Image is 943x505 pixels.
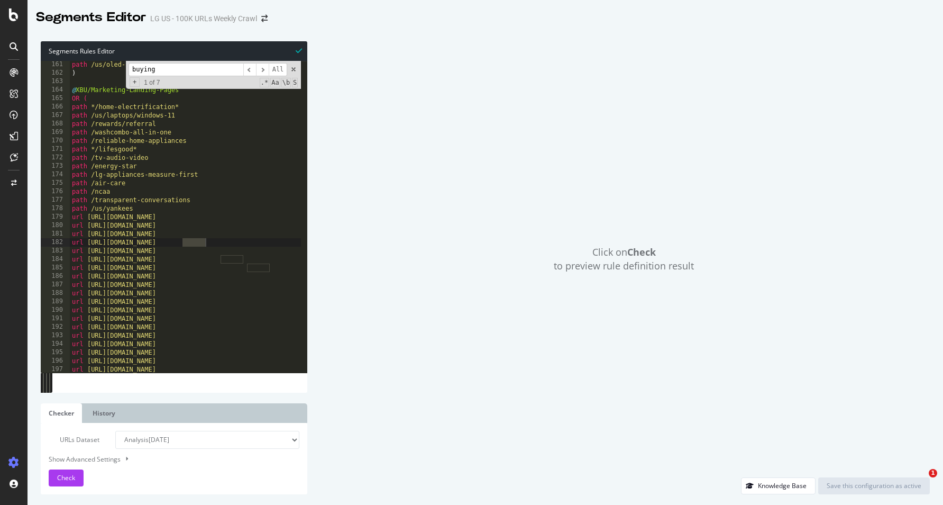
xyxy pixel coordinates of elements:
span: Search In Selection [292,78,298,87]
span: 1 of 7 [140,78,164,87]
a: Knowledge Base [741,481,816,490]
span: Whole Word Search [281,78,291,87]
div: 170 [41,137,70,145]
div: Segments Editor [36,8,146,26]
span: Toggle Replace mode [130,77,140,87]
div: 188 [41,289,70,297]
label: URLs Dataset [41,431,107,449]
div: 195 [41,348,70,357]
div: Save this configuration as active [827,481,921,490]
div: 187 [41,281,70,289]
div: 190 [41,306,70,314]
div: 176 [41,187,70,196]
div: 185 [41,264,70,272]
strong: Check [627,246,656,258]
span: RegExp Search [260,78,269,87]
span: ​ [256,63,269,76]
div: 193 [41,331,70,340]
button: Save this configuration as active [818,477,930,494]
div: Knowledge Base [758,481,807,490]
div: Show Advanced Settings [41,454,291,464]
input: Search for [129,63,243,76]
span: 1 [929,469,937,477]
div: 183 [41,247,70,255]
div: 164 [41,86,70,94]
div: 184 [41,255,70,264]
div: 162 [41,69,70,77]
div: 180 [41,221,70,230]
span: Check [57,473,75,482]
div: Segments Rules Editor [41,41,307,61]
div: 167 [41,111,70,120]
span: CaseSensitive Search [270,78,280,87]
div: 197 [41,365,70,374]
div: 177 [41,196,70,204]
span: ​ [243,63,256,76]
div: 181 [41,230,70,238]
div: 189 [41,297,70,306]
div: 163 [41,77,70,86]
div: 161 [41,60,70,69]
div: 169 [41,128,70,137]
div: arrow-right-arrow-left [261,15,268,22]
span: Click on to preview rule definition result [554,246,694,273]
div: 166 [41,103,70,111]
div: 186 [41,272,70,281]
div: 196 [41,357,70,365]
a: History [85,403,123,423]
div: 171 [41,145,70,154]
div: 178 [41,204,70,213]
div: 175 [41,179,70,187]
div: 194 [41,340,70,348]
iframe: Intercom live chat [907,469,932,494]
a: Checker [41,403,82,423]
div: 192 [41,323,70,331]
div: 179 [41,213,70,221]
span: Alt-Enter [269,63,288,76]
div: 165 [41,94,70,103]
div: 191 [41,314,70,323]
div: 182 [41,238,70,247]
span: Syntax is valid [296,46,302,56]
button: Knowledge Base [741,477,816,494]
div: 172 [41,154,70,162]
div: 174 [41,170,70,179]
button: Check [49,470,84,486]
div: 173 [41,162,70,170]
div: 168 [41,120,70,128]
div: LG US - 100K URLs Weekly Crawl [150,13,257,24]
